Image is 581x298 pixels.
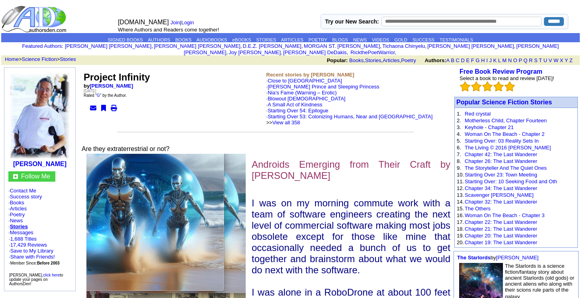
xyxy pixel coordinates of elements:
[148,37,170,42] a: AUTHORS
[457,131,461,137] font: 4.
[465,151,537,157] a: Chapter 42: The Last Wanderer
[457,185,464,191] font: 12.
[2,56,76,62] font: > >
[65,43,559,55] font: , , , , , , , , , ,
[498,57,501,63] a: L
[154,43,240,49] a: [PERSON_NAME] [PERSON_NAME]
[170,20,197,25] font: |
[457,151,461,157] font: 7.
[465,185,537,191] a: Chapter 34: The Last Wanderer
[461,57,464,63] a: D
[266,90,433,125] font: ·
[196,37,227,42] a: AUDIOBOOKS
[456,57,459,63] a: C
[118,27,219,33] font: Where Authors and Readers come together!
[266,96,433,125] font: ·
[465,219,537,225] a: Chapter 22: The Last Wanderer
[457,226,464,232] font: 18.
[457,165,461,171] font: 9.
[10,223,28,229] a: Stories
[465,118,547,124] a: Motherless Child, Chapter Fourteen
[8,229,33,235] font: ·
[465,233,537,239] a: Chapter 20: The Last Wanderer
[457,199,464,205] font: 14.
[9,248,55,266] font: · · ·
[456,99,552,106] font: Popular Science Fiction Stories
[440,37,473,42] a: TESTIMONIALS
[266,108,433,125] font: ·
[332,37,348,42] a: BLOGS
[466,57,469,63] a: E
[446,57,450,63] a: A
[327,57,580,63] font: , , ,
[460,81,470,92] img: bigemptystars.png
[8,188,71,266] font: · · · · · · ·
[529,57,532,63] a: R
[465,131,544,137] a: Woman On The Beach - Chapter 2
[569,57,573,63] a: Z
[229,49,281,55] a: Joy [PERSON_NAME]
[10,248,53,254] a: Save to My Library
[457,212,464,218] font: 16.
[465,226,537,232] a: Chapter 21: The Last Wanderer
[496,255,539,261] a: [PERSON_NAME]
[228,51,229,55] font: i
[426,44,427,49] font: i
[534,57,538,63] a: S
[481,57,485,63] a: H
[10,261,60,265] font: Member Since:
[232,37,251,42] a: eBOOKS
[84,83,133,89] b: by
[482,81,493,92] img: bigemptystars.png
[457,192,464,198] font: 13.
[383,57,400,63] a: Articles
[283,49,347,55] a: [PERSON_NAME] DeDakis
[365,57,381,63] a: Stories
[21,173,50,180] a: Follow Me
[486,57,488,63] a: I
[549,57,552,63] a: V
[10,194,42,200] a: Success story
[457,233,464,239] font: 19.
[65,43,151,49] a: [PERSON_NAME] [PERSON_NAME]
[425,57,446,63] b: Authors:
[5,56,19,62] a: Home
[82,145,170,152] font: Are they extraterrestrial or not?
[471,81,481,92] img: bigemptystars.png
[118,19,169,25] font: [DOMAIN_NAME]
[84,89,96,93] font: [DATE]
[457,178,464,184] font: 11.
[43,273,60,277] a: click here
[489,57,492,63] a: J
[413,37,435,42] a: SUCCESS
[266,72,354,78] b: Recent stories by [PERSON_NAME]
[268,90,336,96] a: Nia’s Fame (Warning – Erotic)
[268,102,322,108] a: A Small Act of Kindness
[508,57,512,63] a: N
[266,78,433,125] font: ·
[37,261,60,265] b: Before 2003
[252,159,450,181] span: Androids Emerging from Their Craft by [PERSON_NAME]
[401,57,416,63] a: Poetry
[268,96,345,102] a: Blowout [DEMOGRAPHIC_DATA]
[518,57,522,63] a: P
[304,43,380,49] a: MORGAN ST. [PERSON_NAME]
[268,114,432,120] a: Starting Over 53: Colonizing Humans, Near and [GEOGRAPHIC_DATA]
[84,93,127,98] font: Rated " " by the Author.
[22,43,62,49] a: Featured Authors
[382,43,425,49] a: Tichaona Chinyelu
[457,124,461,130] font: 3.
[10,73,70,159] img: 3918.JPG
[475,57,479,63] a: G
[465,158,537,164] a: Chapter 26: The Last Wanderer
[10,236,37,242] a: 1,688 Titles
[13,161,67,167] a: [PERSON_NAME]
[84,72,150,82] font: Project Infinity
[560,57,563,63] a: X
[303,44,304,49] font: i
[457,219,464,225] font: 17.
[544,57,547,63] a: U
